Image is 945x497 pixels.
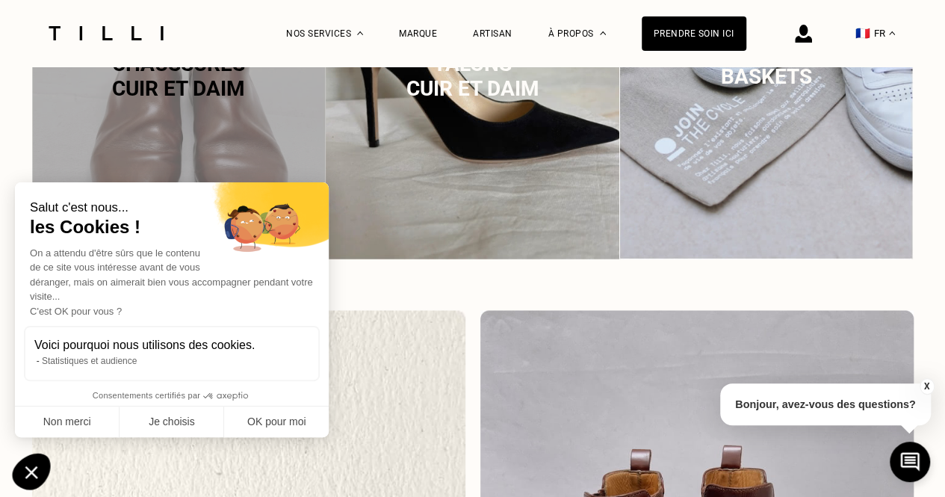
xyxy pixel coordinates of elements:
a: Prendre soin ici [642,16,746,51]
img: icône connexion [795,25,812,43]
span: cuir et daim [406,76,539,101]
img: Menu déroulant à propos [600,31,606,35]
p: Bonjour, avez-vous des questions? [720,383,931,425]
a: Marque [399,28,437,39]
img: Logo du service de couturière Tilli [43,26,169,40]
img: menu déroulant [889,31,895,35]
a: Artisan [473,28,512,39]
button: X [919,378,934,395]
img: Menu déroulant [357,31,363,35]
span: 🇫🇷 [855,26,870,40]
span: cuir et daim [112,76,245,101]
span: Baskets [721,64,812,89]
